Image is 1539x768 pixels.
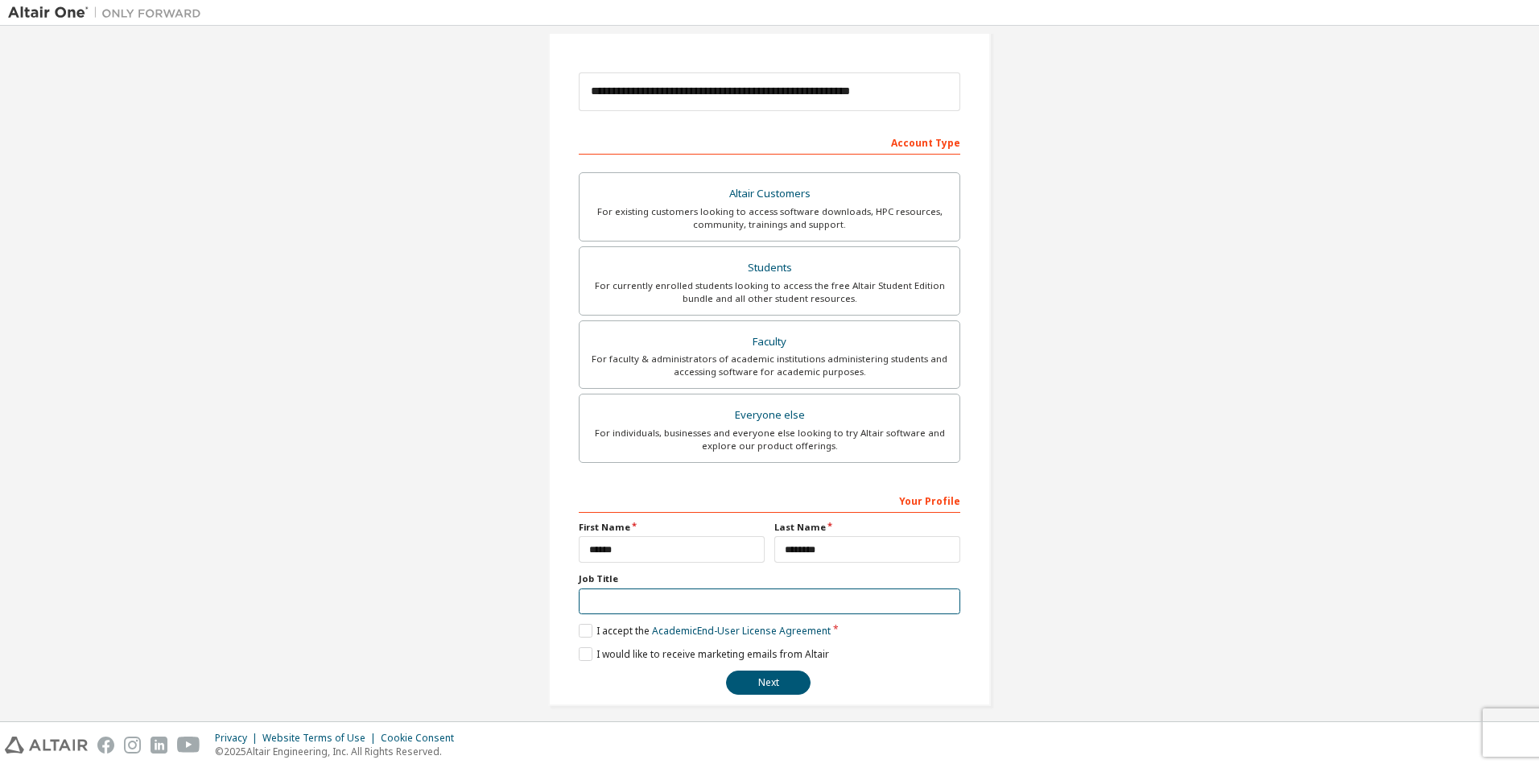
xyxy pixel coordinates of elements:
[215,732,262,745] div: Privacy
[579,521,765,534] label: First Name
[381,732,464,745] div: Cookie Consent
[579,572,960,585] label: Job Title
[589,404,950,427] div: Everyone else
[726,671,811,695] button: Next
[5,737,88,754] img: altair_logo.svg
[124,737,141,754] img: instagram.svg
[579,129,960,155] div: Account Type
[262,732,381,745] div: Website Terms of Use
[774,521,960,534] label: Last Name
[215,745,464,758] p: © 2025 Altair Engineering, Inc. All Rights Reserved.
[589,353,950,378] div: For faculty & administrators of academic institutions administering students and accessing softwa...
[589,257,950,279] div: Students
[652,624,831,638] a: Academic End-User License Agreement
[589,427,950,452] div: For individuals, businesses and everyone else looking to try Altair software and explore our prod...
[151,737,167,754] img: linkedin.svg
[579,624,831,638] label: I accept the
[589,279,950,305] div: For currently enrolled students looking to access the free Altair Student Edition bundle and all ...
[589,183,950,205] div: Altair Customers
[8,5,209,21] img: Altair One
[579,487,960,513] div: Your Profile
[97,737,114,754] img: facebook.svg
[589,205,950,231] div: For existing customers looking to access software downloads, HPC resources, community, trainings ...
[177,737,200,754] img: youtube.svg
[589,331,950,353] div: Faculty
[579,647,829,661] label: I would like to receive marketing emails from Altair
